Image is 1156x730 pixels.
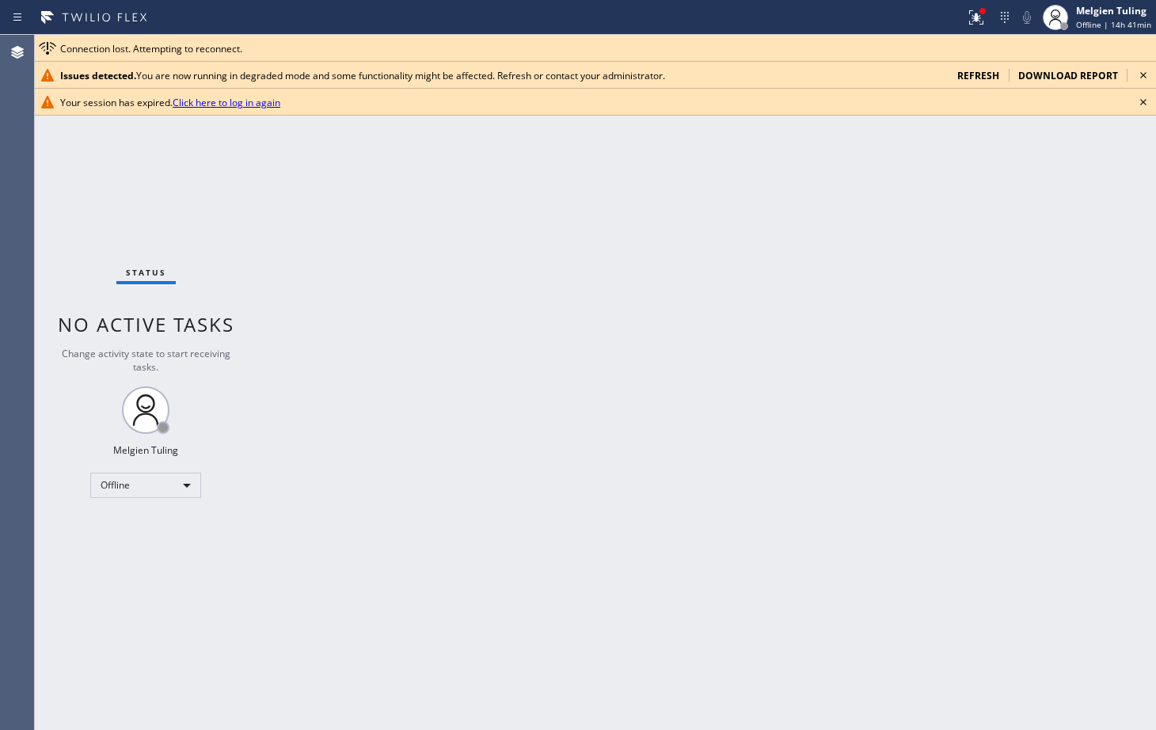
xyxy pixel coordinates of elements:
[58,311,234,337] span: No active tasks
[113,443,178,457] div: Melgien Tuling
[90,473,201,498] div: Offline
[957,69,999,82] span: refresh
[60,42,242,55] span: Connection lost. Attempting to reconnect.
[126,267,166,278] span: Status
[1076,4,1151,17] div: Melgien Tuling
[62,347,230,374] span: Change activity state to start receiving tasks.
[1016,6,1038,29] button: Mute
[1018,69,1118,82] span: download report
[1076,19,1151,30] span: Offline | 14h 41min
[60,96,280,109] span: Your session has expired.
[60,69,945,82] div: You are now running in degraded mode and some functionality might be affected. Refresh or contact...
[173,96,280,109] a: Click here to log in again
[60,69,136,82] b: Issues detected.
